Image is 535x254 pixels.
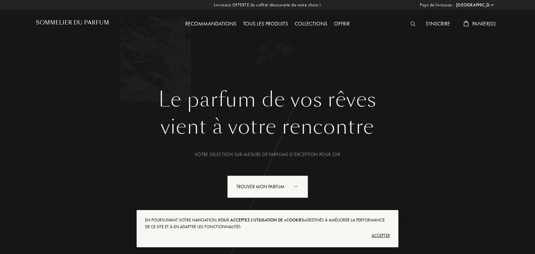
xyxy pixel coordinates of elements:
div: animation [292,180,305,193]
div: vient à votre rencontre [41,112,494,142]
a: S'inscrire [422,20,453,27]
span: Panier ( 0 ) [472,20,496,27]
font: Livraison OFFERTE du coffret découverte de votre choix ! [214,2,321,8]
div: S'inscrire [422,20,453,29]
a: Tous les produits [240,20,291,27]
h1: Le parfum de vos rêves [41,88,494,112]
img: cart_white.svg [464,20,469,27]
img: search_icn_white.svg [410,21,416,26]
h1: Sommelier du Parfum [36,19,109,26]
div: Trouver mon parfum [227,175,308,198]
a: Offrir [331,20,353,27]
div: Tous les produits [240,20,291,29]
a: Recommandations [182,20,240,27]
div: Recommandations [182,20,240,29]
span: Pays de livraison : [420,2,454,8]
div: En poursuivant votre navigation, destinés à améliorer la performance de ce site et à en adapter l... [145,217,390,230]
div: Accepter [145,230,390,241]
div: Votre selection sur-mesure de parfums d’exception pour 20€ [41,151,494,158]
a: Trouver mon parfumanimation [222,175,313,198]
div: Offrir [331,20,353,29]
div: Collections [291,20,331,29]
span: vous acceptez l'utilisation de «cookies» [218,217,306,223]
a: Collections [291,20,331,27]
a: Sommelier du Parfum [36,19,109,29]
